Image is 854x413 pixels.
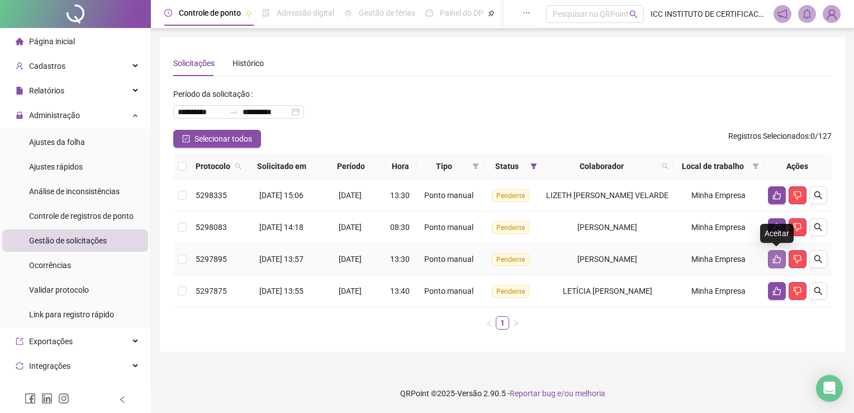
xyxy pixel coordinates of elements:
[151,374,854,413] footer: QRPoint © 2025 - 2.90.5 -
[29,337,73,346] span: Exportações
[339,287,362,295] span: [DATE]
[29,86,64,95] span: Relatórios
[546,160,657,172] span: Colaborador
[229,107,238,116] span: swap-right
[16,37,23,45] span: home
[390,191,410,200] span: 13:30
[344,9,352,17] span: sun
[492,285,529,298] span: Pendente
[29,37,75,46] span: Página inicial
[772,255,781,264] span: like
[385,153,416,180] th: Hora
[196,287,227,295] span: 5297875
[173,130,261,148] button: Selecionar todos
[793,191,802,200] span: dislike
[424,255,473,264] span: Ponto manual
[768,160,827,172] div: Ações
[173,85,257,103] label: Período da solicitação
[259,223,303,232] span: [DATE] 14:18
[246,153,317,180] th: Solicitado em
[233,57,264,69] div: Histórico
[339,255,362,264] span: [DATE]
[482,316,496,330] li: Página anterior
[482,316,496,330] button: left
[510,389,605,398] span: Reportar bug e/ou melhoria
[29,261,71,270] span: Ocorrências
[488,160,526,172] span: Status
[424,223,473,232] span: Ponto manual
[673,243,763,275] td: Minha Empresa
[182,135,190,143] span: check-square
[772,223,781,232] span: like
[486,320,492,327] span: left
[196,255,227,264] span: 5297895
[814,191,823,200] span: search
[16,87,23,95] span: file
[546,191,668,200] span: LIZETH [PERSON_NAME] VELARDE
[196,160,230,172] span: Protocolo
[496,317,509,329] a: 1
[424,191,473,200] span: Ponto manual
[509,316,523,330] button: right
[793,223,802,232] span: dislike
[194,133,252,145] span: Selecionar todos
[29,138,85,147] span: Ajustes da folha
[29,187,120,196] span: Análise de inconsistências
[662,163,668,170] span: search
[472,163,479,170] span: filter
[424,287,473,295] span: Ponto manual
[390,223,410,232] span: 08:30
[528,158,539,175] span: filter
[425,9,433,17] span: dashboard
[492,254,529,266] span: Pendente
[29,212,134,220] span: Controle de registros de ponto
[629,10,638,18] span: search
[29,362,70,370] span: Integrações
[41,393,53,404] span: linkedin
[577,223,637,232] span: [PERSON_NAME]
[440,8,483,17] span: Painel do DP
[390,287,410,295] span: 13:40
[660,158,671,175] span: search
[673,212,763,243] td: Minha Empresa
[58,393,69,404] span: instagram
[470,158,481,175] span: filter
[245,10,252,17] span: pushpin
[29,111,80,120] span: Administração
[16,362,23,370] span: sync
[164,9,172,17] span: clock-circle
[814,223,823,232] span: search
[229,107,238,116] span: to
[752,163,759,170] span: filter
[235,163,241,170] span: search
[421,160,468,172] span: Tipo
[563,287,652,295] span: LETÍCIA [PERSON_NAME]
[277,8,334,17] span: Admissão digital
[651,8,767,20] span: ICC INSTITUTO DE CERTIFICACOS E CONFORMIDADES LTDA
[339,223,362,232] span: [DATE]
[173,57,215,69] div: Solicitações
[233,158,244,175] span: search
[179,8,241,17] span: Controle de ponto
[513,320,519,327] span: right
[488,10,495,17] span: pushpin
[359,8,415,17] span: Gestão de férias
[196,191,227,200] span: 5298335
[823,6,840,22] img: 73766
[760,224,794,243] div: Aceitar
[317,153,385,180] th: Período
[16,111,23,119] span: lock
[390,255,410,264] span: 13:30
[577,255,637,264] span: [PERSON_NAME]
[29,62,65,71] span: Cadastros
[523,9,530,17] span: ellipsis
[814,287,823,295] span: search
[728,130,832,148] span: : 0 / 127
[196,223,227,232] span: 5298083
[816,375,843,402] div: Open Intercom Messenger
[509,316,523,330] li: Próxima página
[259,191,303,200] span: [DATE] 15:06
[793,287,802,295] span: dislike
[677,160,747,172] span: Local de trabalho
[16,62,23,70] span: user-add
